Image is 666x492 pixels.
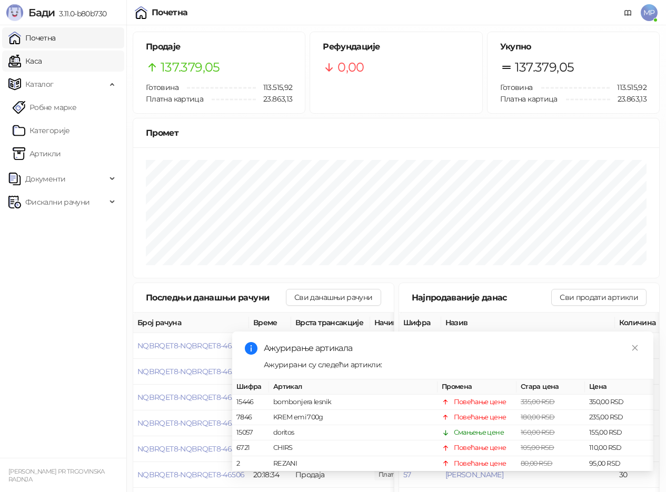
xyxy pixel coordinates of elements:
[286,289,381,306] button: Сви данашњи рачуни
[137,470,244,479] button: NQBRQET8-NQBRQET8-46506
[269,410,438,426] td: KREM emi 700g
[245,342,257,355] span: info-circle
[585,410,653,426] td: 235,00 RSD
[441,313,615,333] th: Назив
[137,444,244,454] button: NQBRQET8-NQBRQET8-46507
[585,456,653,471] td: 95,00 RSD
[55,9,106,18] span: 3.11.0-b80b730
[454,428,504,438] div: Смањење цене
[13,120,70,141] a: Категорије
[8,27,56,48] a: Почетна
[454,443,506,454] div: Повећање цене
[269,379,438,395] th: Артикал
[161,57,220,77] span: 137.379,05
[323,41,469,53] h5: Рефундације
[610,82,647,93] span: 113.515,92
[232,426,269,441] td: 15057
[8,468,105,483] small: [PERSON_NAME] PR TRGOVINSKA RADNJA
[232,456,269,471] td: 2
[585,441,653,456] td: 110,00 RSD
[25,74,54,95] span: Каталог
[264,359,641,370] div: Ажурирани су следећи артикли:
[146,291,286,304] div: Последњи данашњи рачуни
[454,397,506,407] div: Повећање цене
[25,192,90,213] span: Фискални рачуни
[13,143,61,164] a: ArtikliАртикли
[137,393,244,402] button: NQBRQET8-NQBRQET8-46509
[249,313,291,333] th: Време
[521,414,555,421] span: 180,00 RSD
[500,83,533,92] span: Готовина
[137,367,242,376] button: NQBRQET8-NQBRQET8-46510
[269,395,438,410] td: bombonjera lesnik
[232,441,269,456] td: 6721
[6,4,23,21] img: Logo
[521,398,555,406] span: 335,00 RSD
[370,313,475,333] th: Начини плаћања
[232,410,269,426] td: 7846
[521,459,552,467] span: 80,00 RSD
[232,395,269,410] td: 15446
[454,458,506,469] div: Повећање цене
[620,4,637,21] a: Документација
[137,341,240,350] button: NQBRQET8-NQBRQET8-46511
[515,57,574,77] span: 137.379,05
[133,313,249,333] th: Број рачуна
[152,8,188,17] div: Почетна
[516,379,585,395] th: Стара цена
[8,51,42,72] a: Каса
[269,456,438,471] td: REZANI
[269,426,438,441] td: doritos
[500,41,647,53] h5: Укупно
[146,41,292,53] h5: Продаје
[438,379,516,395] th: Промена
[256,93,292,105] span: 23.863,13
[146,83,178,92] span: Готовина
[264,342,641,355] div: Ажурирање артикала
[631,344,639,352] span: close
[629,342,641,354] a: Close
[269,441,438,456] td: CHIRS
[641,4,658,21] span: MP
[146,94,203,104] span: Платна картица
[399,313,441,333] th: Шифра
[585,395,653,410] td: 350,00 RSD
[521,429,555,437] span: 160,00 RSD
[337,57,364,77] span: 0,00
[13,97,76,118] a: Робне марке
[232,379,269,395] th: Шифра
[521,444,554,452] span: 105,00 RSD
[291,313,370,333] th: Врста трансакције
[28,6,55,19] span: Бади
[610,93,647,105] span: 23.863,13
[137,418,244,428] button: NQBRQET8-NQBRQET8-46508
[146,126,647,139] div: Промет
[256,82,293,93] span: 113.515,92
[585,426,653,441] td: 155,00 RSD
[412,291,552,304] div: Најпродаваније данас
[454,413,506,423] div: Повећање цене
[25,168,65,189] span: Документи
[551,289,647,306] button: Сви продати артикли
[585,379,653,395] th: Цена
[500,94,558,104] span: Платна картица
[615,313,662,333] th: Количина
